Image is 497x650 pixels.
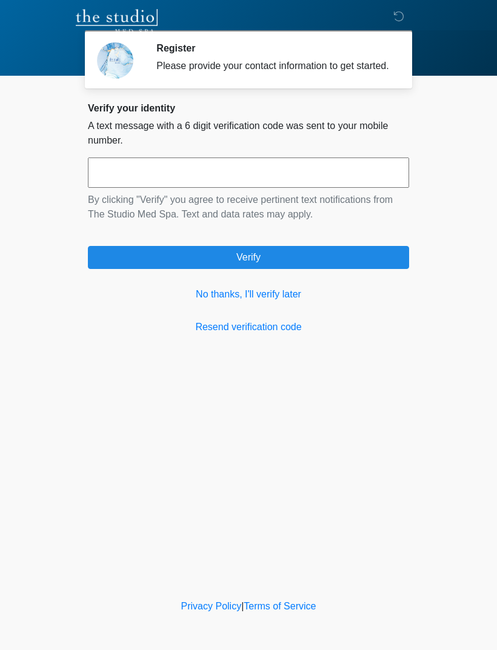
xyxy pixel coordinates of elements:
[244,601,316,611] a: Terms of Service
[181,601,242,611] a: Privacy Policy
[76,9,158,33] img: The Studio Med Spa Logo
[88,102,409,114] h2: Verify your identity
[88,246,409,269] button: Verify
[88,287,409,302] a: No thanks, I'll verify later
[97,42,133,79] img: Agent Avatar
[156,42,391,54] h2: Register
[88,193,409,222] p: By clicking "Verify" you agree to receive pertinent text notifications from The Studio Med Spa. T...
[88,320,409,334] a: Resend verification code
[88,119,409,148] p: A text message with a 6 digit verification code was sent to your mobile number.
[241,601,244,611] a: |
[156,59,391,73] div: Please provide your contact information to get started.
